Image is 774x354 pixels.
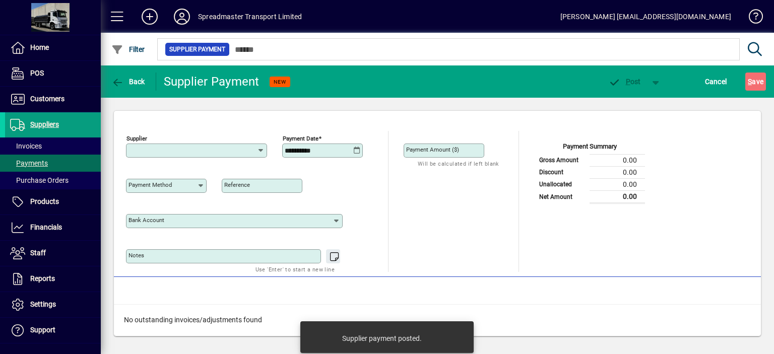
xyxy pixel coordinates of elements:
[5,241,101,266] a: Staff
[30,274,55,282] span: Reports
[5,61,101,86] a: POS
[560,9,731,25] div: [PERSON_NAME] [EMAIL_ADDRESS][DOMAIN_NAME]
[283,135,318,142] mat-label: Payment Date
[5,189,101,215] a: Products
[166,8,198,26] button: Profile
[134,8,166,26] button: Add
[603,73,646,91] button: Post
[748,74,763,90] span: ave
[406,146,459,153] mat-label: Payment Amount ($)
[128,181,172,188] mat-label: Payment method
[10,142,42,150] span: Invoices
[608,78,641,86] span: ost
[5,292,101,317] a: Settings
[255,263,335,275] mat-hint: Use 'Enter' to start a new line
[534,178,590,190] td: Unallocated
[10,159,48,167] span: Payments
[534,141,645,154] div: Payment Summary
[109,73,148,91] button: Back
[111,78,145,86] span: Back
[748,78,752,86] span: S
[114,305,761,335] div: No outstanding invoices/adjustments found
[164,74,260,90] div: Supplier Payment
[30,326,55,334] span: Support
[30,95,64,103] span: Customers
[590,154,645,166] td: 0.00
[30,69,44,77] span: POS
[534,154,590,166] td: Gross Amount
[5,172,101,189] a: Purchase Orders
[702,73,730,91] button: Cancel
[626,78,630,86] span: P
[30,300,56,308] span: Settings
[5,155,101,172] a: Payments
[418,158,499,169] mat-hint: Will be calculated if left blank
[590,166,645,178] td: 0.00
[705,74,727,90] span: Cancel
[5,266,101,292] a: Reports
[342,333,422,343] div: Supplier payment posted.
[126,135,147,142] mat-label: Supplier
[30,249,46,257] span: Staff
[745,73,766,91] button: Save
[590,190,645,203] td: 0.00
[101,73,156,91] app-page-header-button: Back
[30,43,49,51] span: Home
[741,2,761,35] a: Knowledge Base
[5,318,101,343] a: Support
[30,223,62,231] span: Financials
[534,190,590,203] td: Net Amount
[198,9,302,25] div: Spreadmaster Transport Limited
[5,35,101,60] a: Home
[5,137,101,155] a: Invoices
[109,40,148,58] button: Filter
[169,44,225,54] span: Supplier Payment
[534,131,645,204] app-page-summary-card: Payment Summary
[30,197,59,205] span: Products
[224,181,250,188] mat-label: Reference
[5,215,101,240] a: Financials
[30,120,59,128] span: Suppliers
[274,79,286,85] span: NEW
[111,45,145,53] span: Filter
[590,178,645,190] td: 0.00
[128,252,144,259] mat-label: Notes
[128,217,164,224] mat-label: Bank Account
[10,176,69,184] span: Purchase Orders
[534,166,590,178] td: Discount
[5,87,101,112] a: Customers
